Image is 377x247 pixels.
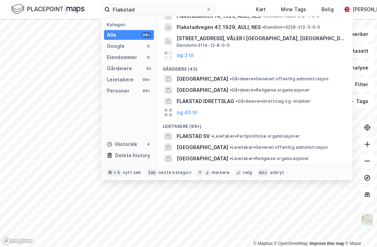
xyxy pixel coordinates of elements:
[177,75,228,83] span: [GEOGRAPHIC_DATA]
[146,66,151,71] div: 43
[342,213,377,247] div: Kontrollprogram for chat
[107,169,121,176] div: ⌘ + k
[230,87,310,93] span: Gårdeiere • Religiøse organisasjoner
[256,5,266,14] div: Kart
[230,76,328,82] span: Gårdeiere • Generell offentlig administrasjon
[157,118,353,131] div: Leietakere (99+)
[177,43,230,48] span: Eiendom • 3114-12-8-0-0
[107,53,137,61] div: Eiendommer
[110,4,206,15] input: Søk på adresse, matrikkel, gårdeiere, leietakere eller personer
[146,141,151,147] div: 4
[230,76,232,81] span: •
[177,34,344,43] span: [STREET_ADDRESS], VÅLER I [GEOGRAPHIC_DATA], [GEOGRAPHIC_DATA]
[107,31,116,39] div: Alle
[158,170,191,175] div: neste kategori
[107,22,154,27] div: Kategori
[342,94,374,108] button: Tags
[146,43,151,49] div: 0
[342,213,377,247] iframe: Chat Widget
[177,86,228,94] span: [GEOGRAPHIC_DATA]
[211,133,213,139] span: •
[230,87,232,93] span: •
[177,108,197,117] button: og 40 til
[236,99,311,104] span: Gårdeiere • Idrettslag og -klubber
[310,241,344,246] a: Improve this map
[262,13,264,19] span: •
[230,145,328,150] span: Leietaker • Generell offentlig administrasjon
[123,170,141,175] div: nytt søk
[107,64,132,73] div: Gårdeiere
[107,140,137,148] div: Historikk
[107,75,134,84] div: Leietakere
[146,55,151,60] div: 6
[107,42,125,50] div: Google
[177,23,261,31] span: Flakstadvegen 47, 1929, AULI, NES
[115,151,150,160] div: Delete history
[107,87,130,95] div: Personer
[258,169,268,176] div: esc
[177,143,228,152] span: [GEOGRAPHIC_DATA]
[274,241,308,246] a: OpenStreetMap
[212,170,230,175] div: markere
[270,170,284,175] div: avbryt
[332,44,374,58] button: Datasett
[262,24,264,30] span: •
[2,237,33,245] a: Mapbox homepage
[177,132,210,140] span: FLAKSTAD SV
[236,99,238,104] span: •
[141,77,151,82] div: 99+
[230,145,232,150] span: •
[230,156,232,161] span: •
[361,213,374,226] img: Z
[230,156,309,161] span: Leietaker • Religiøse organisasjoner
[211,133,300,139] span: Leietaker • Partipolitiske organisasjoner
[11,3,84,15] img: logo.f888ab2527a4732fd821a326f86c7f29.svg
[262,24,320,30] span: Eiendom • 3228-212-5-0-0
[177,51,194,59] button: og 3 til
[141,88,151,94] div: 99+
[177,97,234,106] span: FLAKSTAD IDRETTSLAG
[321,5,334,14] div: Bolig
[243,170,252,175] div: velg
[177,154,228,163] span: [GEOGRAPHIC_DATA]
[141,32,151,38] div: 99+
[157,61,353,73] div: Gårdeiere (43)
[341,78,374,92] button: Filter
[147,169,157,176] div: tab
[253,241,273,246] a: Mapbox
[334,61,374,75] button: Analyse
[281,5,306,14] div: Mine Tags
